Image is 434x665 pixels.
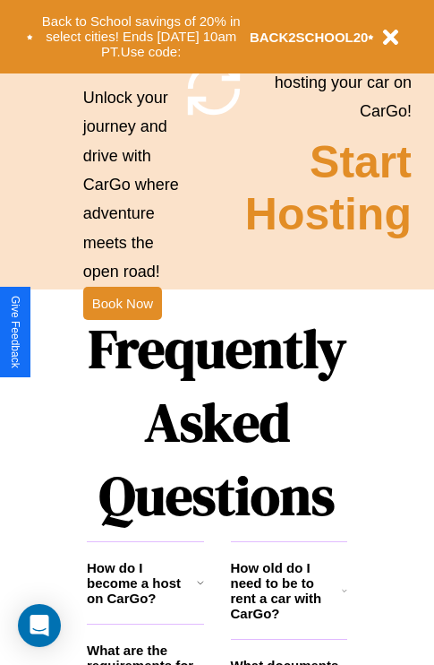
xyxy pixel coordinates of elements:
[250,30,369,45] b: BACK2SCHOOL20
[18,604,61,647] div: Open Intercom Messenger
[83,287,162,320] button: Book Now
[83,83,183,287] p: Unlock your journey and drive with CarGo where adventure meets the open road!
[33,9,250,65] button: Back to School savings of 20% in select cities! Ends [DATE] 10am PT.Use code:
[9,296,21,368] div: Give Feedback
[87,560,197,606] h3: How do I become a host on CarGo?
[231,560,343,621] h3: How old do I need to be to rent a car with CarGo?
[87,303,347,541] h1: Frequently Asked Questions
[245,136,412,240] h2: Start Hosting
